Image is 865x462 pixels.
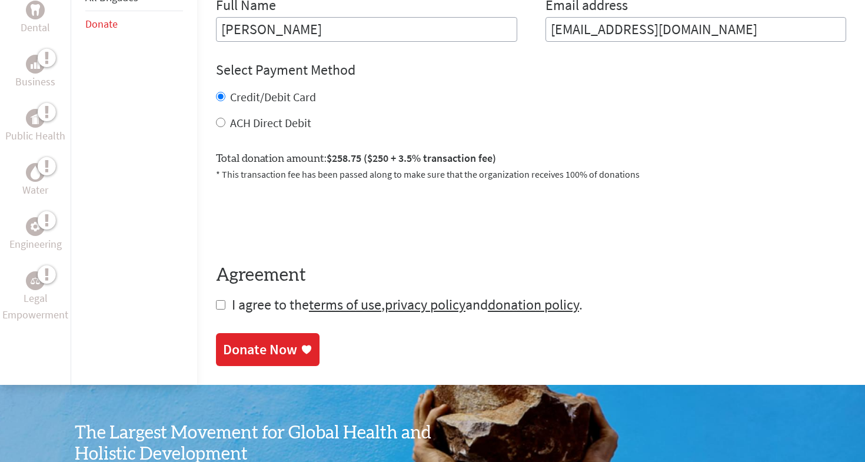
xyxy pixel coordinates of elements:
p: Engineering [9,236,62,252]
img: Legal Empowerment [31,277,40,284]
iframe: reCAPTCHA [216,195,395,241]
p: Public Health [5,128,65,144]
span: $258.75 ($250 + 3.5% transaction fee) [327,151,496,165]
div: Donate Now [223,340,297,359]
input: Enter Full Name [216,17,517,42]
div: Business [26,55,45,74]
p: Water [22,182,48,198]
div: Public Health [26,109,45,128]
p: Legal Empowerment [2,290,68,323]
a: privacy policy [385,295,465,314]
a: Public HealthPublic Health [5,109,65,144]
div: Dental [26,1,45,19]
div: Water [26,163,45,182]
li: Donate [85,11,183,37]
label: Credit/Debit Card [230,89,316,104]
h4: Select Payment Method [216,61,846,79]
p: Dental [21,19,50,36]
input: Your Email [545,17,847,42]
a: terms of use [309,295,381,314]
a: BusinessBusiness [15,55,55,90]
a: Donate Now [216,333,320,366]
p: * This transaction fee has been passed along to make sure that the organization receives 100% of ... [216,167,846,181]
img: Public Health [31,112,40,124]
img: Business [31,59,40,69]
div: Legal Empowerment [26,271,45,290]
h4: Agreement [216,265,846,286]
a: DentalDental [21,1,50,36]
a: EngineeringEngineering [9,217,62,252]
a: Legal EmpowermentLegal Empowerment [2,271,68,323]
a: WaterWater [22,163,48,198]
label: ACH Direct Debit [230,115,311,130]
img: Dental [31,5,40,16]
img: Engineering [31,222,40,231]
a: donation policy [488,295,579,314]
a: Donate [85,17,118,31]
div: Engineering [26,217,45,236]
p: Business [15,74,55,90]
span: I agree to the , and . [232,295,583,314]
label: Total donation amount: [216,150,496,167]
img: Water [31,166,40,180]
